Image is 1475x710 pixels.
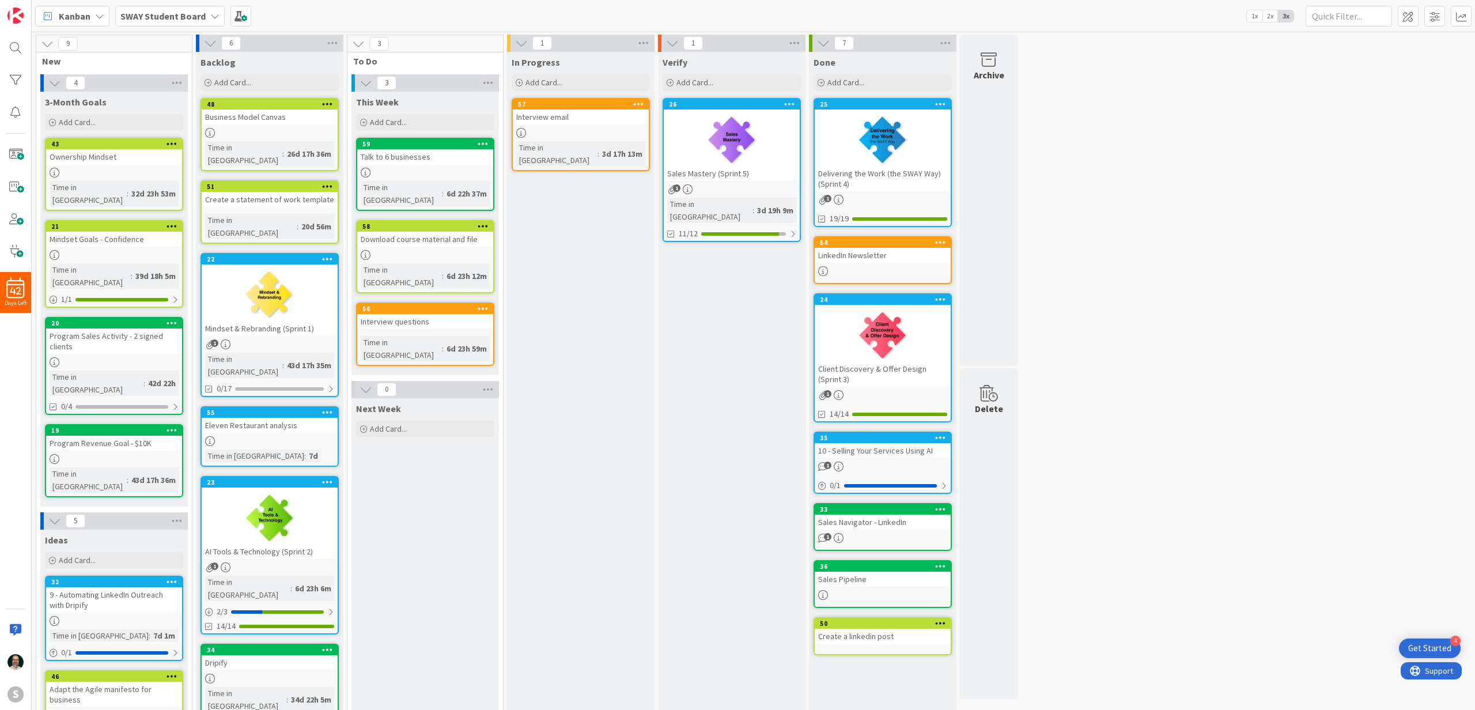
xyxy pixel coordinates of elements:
[444,270,490,282] div: 6d 23h 12m
[211,339,218,347] span: 1
[513,99,649,124] div: 57Interview email
[51,222,182,231] div: 21
[357,139,493,164] div: 59Talk to 6 businesses
[284,148,334,160] div: 26d 17h 36m
[353,55,489,67] span: To Do
[207,183,338,191] div: 51
[815,478,951,493] div: 0/1
[356,96,399,108] span: This Week
[202,109,338,124] div: Business Model Canvas
[815,618,951,629] div: 50
[815,294,951,305] div: 24
[512,98,650,171] a: 57Interview emailTime in [GEOGRAPHIC_DATA]:3d 17h 13m
[814,56,835,68] span: Done
[444,342,490,355] div: 6d 23h 59m
[830,408,849,420] span: 14/14
[61,293,72,305] span: 1 / 1
[202,182,338,192] div: 51
[820,505,951,513] div: 33
[66,514,85,528] span: 5
[145,377,179,390] div: 42d 22h
[815,237,951,248] div: 54
[288,693,334,706] div: 34d 22h 5m
[66,76,85,90] span: 4
[202,407,338,433] div: 55Eleven Restaurant analysis
[284,359,334,372] div: 43d 17h 35m
[46,232,182,247] div: Mindset Goals - Confidence
[516,141,597,167] div: Time in [GEOGRAPHIC_DATA]
[46,425,182,451] div: 19Program Revenue Goal - $10K
[46,221,182,247] div: 21Mindset Goals - Confidence
[207,409,338,417] div: 55
[361,263,442,289] div: Time in [GEOGRAPHIC_DATA]
[824,533,831,541] span: 1
[50,371,143,396] div: Time in [GEOGRAPHIC_DATA]
[752,204,754,217] span: :
[128,474,179,486] div: 43d 17h 36m
[46,682,182,707] div: Adapt the Agile manifesto for business
[202,254,338,265] div: 22
[356,403,401,414] span: Next Week
[202,192,338,207] div: Create a statement of work template
[369,37,389,51] span: 3
[205,141,282,167] div: Time in [GEOGRAPHIC_DATA]
[298,220,334,233] div: 20d 56m
[51,578,182,586] div: 32
[61,647,72,659] span: 0 / 1
[673,184,680,192] span: 1
[61,401,72,413] span: 0/4
[46,139,182,149] div: 43
[205,214,297,239] div: Time in [GEOGRAPHIC_DATA]
[815,237,951,263] div: 54LinkedIn Newsletter
[46,328,182,354] div: Program Sales Activity - 2 signed clients
[820,562,951,571] div: 36
[46,671,182,707] div: 46Adapt the Agile manifesto for business
[814,236,952,284] a: 54LinkedIn Newsletter
[1306,6,1392,27] input: Quick Filter...
[442,270,444,282] span: :
[820,100,951,108] div: 25
[1278,10,1294,22] span: 3x
[815,361,951,387] div: Client Discovery & Offer Design (Sprint 3)
[46,318,182,354] div: 20Program Sales Activity - 2 signed clients
[131,270,133,282] span: :
[815,504,951,530] div: 33Sales Navigator - LinkedIn
[46,425,182,436] div: 19
[45,576,183,661] a: 329 - Automating LinkedIn Outreach with DripifyTime in [GEOGRAPHIC_DATA]:7d 1m0/1
[815,629,951,644] div: Create a linkedin post
[45,96,107,108] span: 3-Month Goals
[679,228,698,240] span: 11/12
[815,443,951,458] div: 10 - Selling Your Services Using AI
[442,187,444,200] span: :
[50,181,127,206] div: Time in [GEOGRAPHIC_DATA]
[370,117,407,127] span: Add Card...
[7,7,24,24] img: Visit kanbanzone.com
[820,620,951,628] div: 50
[814,560,952,608] a: 36Sales Pipeline
[820,239,951,247] div: 54
[282,359,284,372] span: :
[824,195,831,202] span: 1
[1262,10,1278,22] span: 2x
[820,296,951,304] div: 24
[201,56,236,68] span: Backlog
[205,450,304,462] div: Time in [GEOGRAPHIC_DATA]
[664,166,800,181] div: Sales Mastery (Sprint 5)
[814,432,952,494] a: 3510 - Selling Your Services Using AI0/1
[58,37,78,51] span: 9
[282,148,284,160] span: :
[214,77,251,88] span: Add Card...
[201,476,339,635] a: 23AI Tools & Technology (Sprint 2)Time in [GEOGRAPHIC_DATA]:6d 23h 6m2/314/14
[202,99,338,124] div: 48Business Model Canvas
[820,434,951,442] div: 35
[46,436,182,451] div: Program Revenue Goal - $10K
[42,55,177,67] span: New
[357,149,493,164] div: Talk to 6 businesses
[202,544,338,559] div: AI Tools & Technology (Sprint 2)
[664,99,800,109] div: 26
[50,467,127,493] div: Time in [GEOGRAPHIC_DATA]
[201,180,339,244] a: 51Create a statement of work templateTime in [GEOGRAPHIC_DATA]:20d 56m
[51,319,182,327] div: 20
[202,477,338,559] div: 23AI Tools & Technology (Sprint 2)
[815,99,951,109] div: 25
